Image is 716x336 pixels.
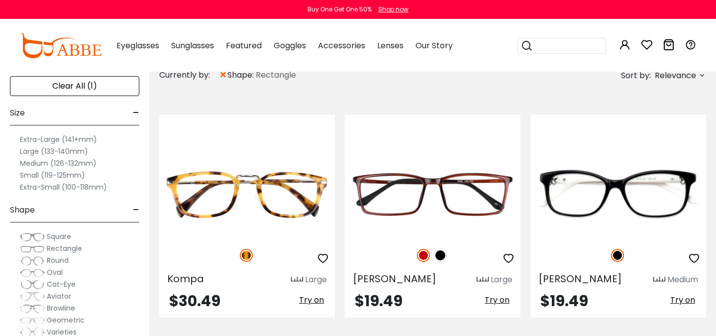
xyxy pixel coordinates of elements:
img: Cat-Eye.png [20,280,45,290]
span: Try on [299,294,324,306]
img: Tortoise [240,249,253,262]
div: Currently by: [159,66,219,84]
span: Goggles [274,40,306,51]
span: × [219,66,227,84]
img: Red [417,249,430,262]
button: Try on [667,294,698,307]
span: Round [47,255,69,265]
span: Rectangle [47,243,82,253]
img: Black Paula - Acetate ,Universal Bridge Fit [530,150,706,238]
div: Large [305,274,327,286]
img: size ruler [653,276,665,284]
img: Geometric.png [20,316,45,326]
label: Extra-Small (100-118mm) [20,181,107,193]
span: Sort by: [621,70,651,81]
span: - [133,198,139,222]
span: $19.49 [540,290,588,312]
span: $19.49 [355,290,403,312]
span: Geometric [47,315,85,325]
img: Oval.png [20,268,45,278]
div: Buy One Get One 50% [307,5,372,14]
span: Eyeglasses [116,40,159,51]
span: $30.49 [169,290,220,312]
a: Shop now [373,5,409,13]
label: Extra-Large (141+mm) [20,133,97,145]
button: Try on [482,294,512,307]
img: Rectangle.png [20,244,45,254]
span: Accessories [318,40,365,51]
img: Red Samson - TR ,Universal Bridge Fit [345,150,520,238]
img: Aviator.png [20,292,45,302]
span: Shape [10,198,35,222]
span: Browline [47,303,75,313]
div: Large [491,274,512,286]
span: Our Story [415,40,453,51]
span: Lenses [377,40,404,51]
div: Shop now [378,5,409,14]
span: shape: [227,69,256,81]
span: Cat-Eye [47,279,76,289]
img: Browline.png [20,304,45,314]
span: Kompa [167,272,204,286]
label: Medium (126-132mm) [20,157,97,169]
span: Sunglasses [171,40,214,51]
span: Aviator [47,291,71,301]
img: Square.png [20,232,45,242]
div: Medium [667,274,698,286]
span: Featured [226,40,262,51]
div: Clear All (1) [10,76,139,96]
span: Rectangle [256,69,296,81]
span: Oval [47,267,63,277]
span: Square [47,231,71,241]
span: Size [10,101,25,125]
button: Try on [296,294,327,307]
img: size ruler [477,276,489,284]
img: size ruler [291,276,303,284]
img: Tortoise Kompa - Acetate ,Adjust Nose Pads [159,150,335,238]
img: Black [434,249,447,262]
span: Try on [485,294,510,306]
img: Black [611,249,624,262]
label: Large (133-140mm) [20,145,88,157]
img: Round.png [20,256,45,266]
span: [PERSON_NAME] [538,272,622,286]
span: - [133,101,139,125]
span: Try on [670,294,695,306]
img: abbeglasses.com [20,33,102,58]
span: Relevance [655,67,696,85]
label: Small (119-125mm) [20,169,85,181]
span: [PERSON_NAME] [353,272,436,286]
